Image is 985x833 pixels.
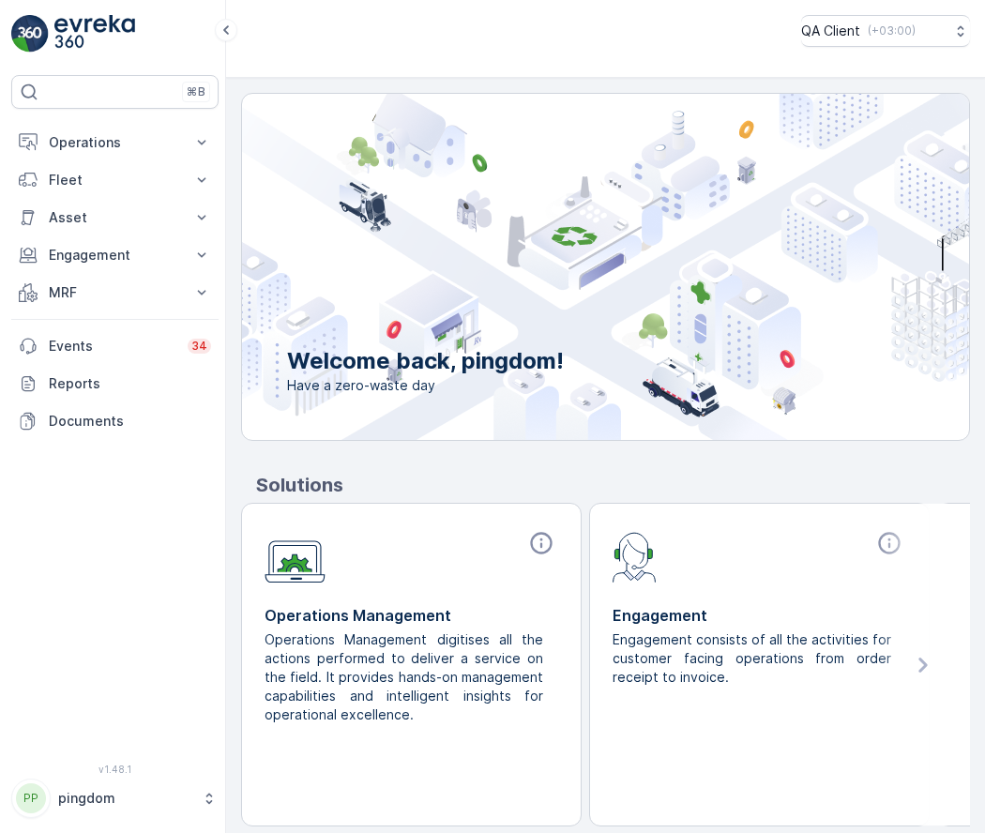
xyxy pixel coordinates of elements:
[11,365,219,402] a: Reports
[265,630,543,724] p: Operations Management digitises all the actions performed to deliver a service on the field. It p...
[11,779,219,818] button: PPpingdom
[11,236,219,274] button: Engagement
[58,789,192,808] p: pingdom
[265,604,558,627] p: Operations Management
[11,161,219,199] button: Fleet
[49,246,181,265] p: Engagement
[11,402,219,440] a: Documents
[11,274,219,311] button: MRF
[49,133,181,152] p: Operations
[158,94,969,440] img: city illustration
[613,604,906,627] p: Engagement
[287,376,564,395] span: Have a zero-waste day
[11,15,49,53] img: logo
[11,124,219,161] button: Operations
[187,84,205,99] p: ⌘B
[49,283,181,302] p: MRF
[16,783,46,813] div: PP
[54,15,135,53] img: logo_light-DOdMpM7g.png
[613,530,657,583] img: module-icon
[801,22,860,40] p: QA Client
[287,346,564,376] p: Welcome back, pingdom!
[49,412,211,431] p: Documents
[868,23,916,38] p: ( +03:00 )
[191,339,207,354] p: 34
[11,327,219,365] a: Events34
[265,530,326,583] img: module-icon
[613,630,891,687] p: Engagement consists of all the activities for customer facing operations from order receipt to in...
[49,208,181,227] p: Asset
[49,374,211,393] p: Reports
[49,337,176,356] p: Events
[256,471,970,499] p: Solutions
[11,199,219,236] button: Asset
[11,764,219,775] span: v 1.48.1
[49,171,181,189] p: Fleet
[801,15,970,47] button: QA Client(+03:00)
